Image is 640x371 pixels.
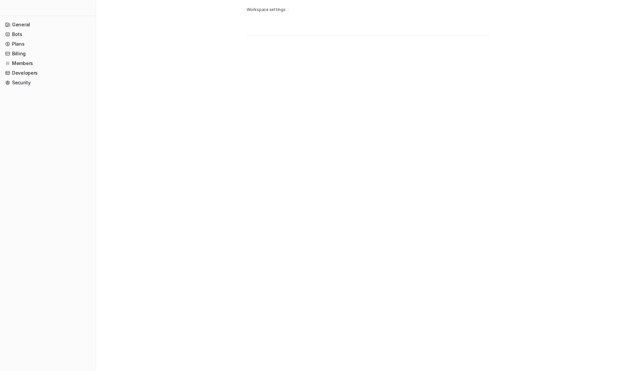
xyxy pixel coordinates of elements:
[3,78,93,87] a: Security
[3,59,93,68] a: Members
[3,49,93,58] a: Billing
[3,20,93,29] a: General
[247,7,286,13] a: Workspace settings
[3,68,93,78] a: Developers
[3,39,93,49] a: Plans
[3,30,93,39] a: Bots
[288,7,289,13] span: /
